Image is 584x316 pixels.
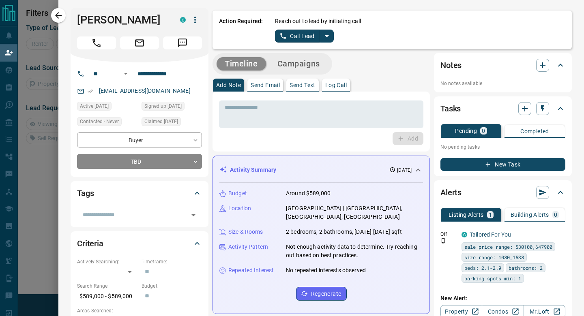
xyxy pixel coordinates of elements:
h2: Tasks [440,102,461,115]
p: Reach out to lead by initiating call [275,17,361,26]
p: Location [228,204,251,213]
h1: [PERSON_NAME] [77,13,168,26]
button: Open [188,209,199,221]
p: Send Email [251,82,280,88]
p: Action Required: [219,17,263,43]
span: Message [163,36,202,49]
h2: Notes [440,59,462,72]
p: $589,000 - $589,000 [77,290,137,303]
div: Fri Jul 09 2021 [142,102,202,113]
p: Budget: [142,282,202,290]
p: Areas Searched: [77,307,202,314]
div: Alerts [440,183,565,202]
a: [EMAIL_ADDRESS][DOMAIN_NAME] [99,88,191,94]
div: Thu Sep 11 2025 [142,117,202,128]
span: beds: 2.1-2.9 [464,264,501,272]
h2: Criteria [77,237,103,250]
p: Send Text [290,82,316,88]
p: 1 [489,212,492,218]
span: Signed up [DATE] [144,102,182,110]
p: Size & Rooms [228,228,263,236]
p: 2 bedrooms, 2 bathrooms, [DATE]-[DATE] sqft [286,228,402,236]
p: Actively Searching: [77,258,137,265]
p: Activity Summary [230,166,276,174]
button: New Task [440,158,565,171]
p: No notes available [440,80,565,87]
p: Pending [455,128,477,134]
div: condos.ca [180,17,186,23]
p: Completed [520,128,549,134]
button: Campaigns [269,57,328,70]
p: Search Range: [77,282,137,290]
p: New Alert: [440,294,565,303]
h2: Tags [77,187,94,200]
p: [GEOGRAPHIC_DATA] | [GEOGRAPHIC_DATA], [GEOGRAPHIC_DATA], [GEOGRAPHIC_DATA] [286,204,423,221]
button: Regenerate [296,287,347,301]
p: No pending tasks [440,141,565,153]
div: Buyer [77,132,202,147]
p: Log Call [325,82,347,88]
button: Open [121,69,131,79]
div: Notes [440,56,565,75]
button: Call Lead [275,30,320,43]
div: split button [275,30,334,43]
a: Tailored For You [470,231,511,238]
span: size range: 1080,1538 [464,253,524,261]
p: Add Note [216,82,241,88]
p: Not enough activity data to determine. Try reaching out based on best practices. [286,243,423,260]
div: condos.ca [462,232,467,237]
span: Email [120,36,159,49]
span: Claimed [DATE] [144,117,178,126]
div: Activity Summary[DATE] [219,162,423,177]
p: Budget [228,189,247,198]
div: Criteria [77,234,202,253]
p: Repeated Interest [228,266,274,275]
p: Off [440,231,457,238]
p: Building Alerts [511,212,549,218]
h2: Alerts [440,186,462,199]
p: 0 [554,212,557,218]
p: No repeated interests observed [286,266,366,275]
span: sale price range: 530100,647900 [464,243,552,251]
span: Call [77,36,116,49]
p: Activity Pattern [228,243,268,251]
p: 0 [482,128,485,134]
span: Active [DATE] [80,102,109,110]
span: bathrooms: 2 [509,264,543,272]
p: [DATE] [397,167,412,174]
p: Timeframe: [142,258,202,265]
span: parking spots min: 1 [464,274,521,282]
div: Thu Sep 11 2025 [77,102,137,113]
div: TBD [77,154,202,169]
div: Tasks [440,99,565,118]
div: Tags [77,184,202,203]
p: Listing Alerts [449,212,484,218]
button: Timeline [217,57,266,70]
span: Contacted - Never [80,117,119,126]
svg: Push Notification Only [440,238,446,243]
svg: Email Verified [88,88,93,94]
p: Around $589,000 [286,189,331,198]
